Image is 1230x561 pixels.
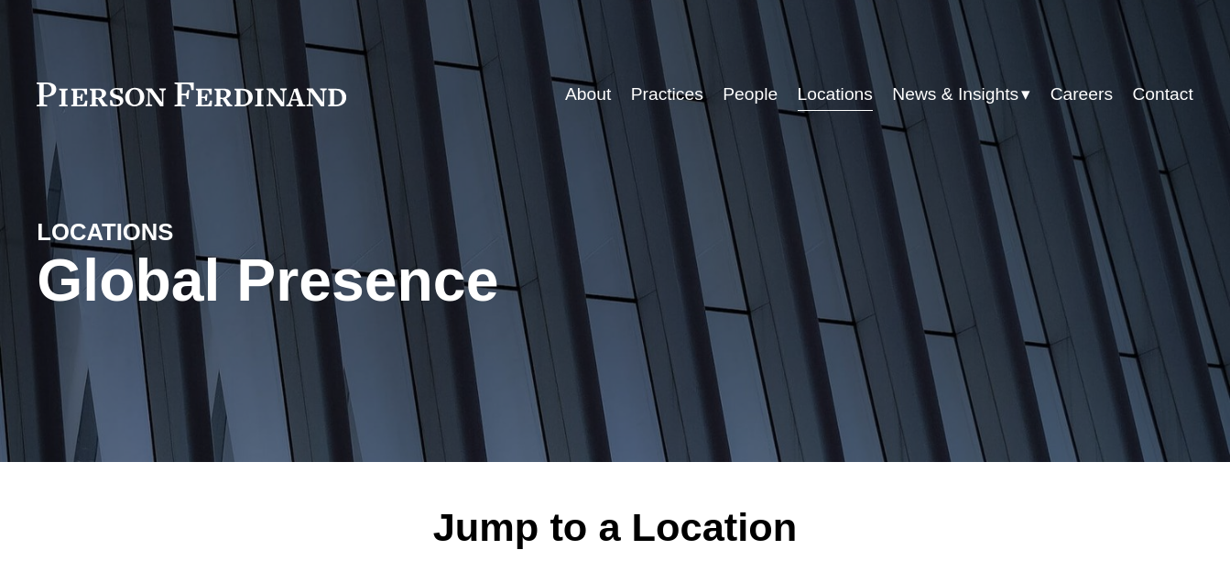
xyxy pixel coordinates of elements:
[37,247,808,315] h1: Global Presence
[278,503,952,552] h2: Jump to a Location
[892,77,1030,112] a: folder dropdown
[1050,77,1113,112] a: Careers
[565,77,611,112] a: About
[892,79,1018,111] span: News & Insights
[37,217,326,247] h4: LOCATIONS
[723,77,778,112] a: People
[631,77,703,112] a: Practices
[798,77,873,112] a: Locations
[1132,77,1192,112] a: Contact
